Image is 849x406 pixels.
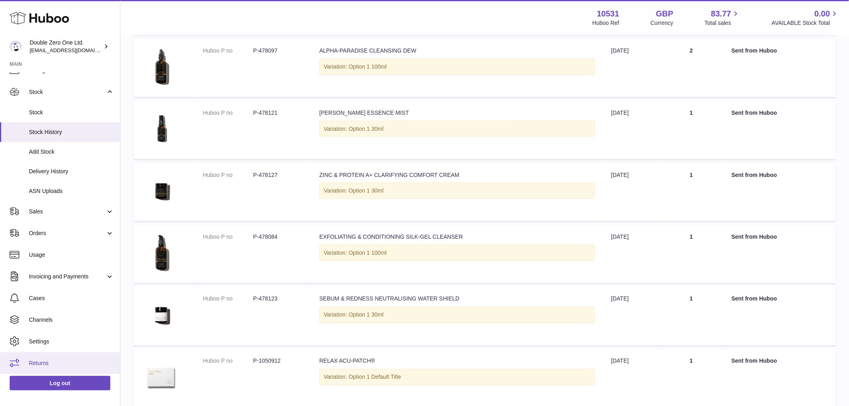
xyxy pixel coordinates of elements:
[29,148,114,156] span: Add Stock
[311,225,603,283] td: EXFOLIATING & CONDITIONING SILK-GEL CLEANSER
[603,225,659,283] td: [DATE]
[29,109,114,116] span: Stock
[659,39,723,97] td: 2
[30,39,102,54] div: Double Zero One Ltd.
[597,8,619,19] strong: 10531
[141,357,181,398] img: 001-London-Acu-Patch-Relax-01.jpg
[203,357,253,365] dt: Huboo P no
[203,171,253,179] dt: Huboo P no
[29,229,106,237] span: Orders
[29,88,106,96] span: Stock
[253,233,303,241] dd: P-478084
[311,287,603,345] td: SEBUM & REDNESS NEUTRALISING WATER SHIELD
[29,187,114,195] span: ASN Uploads
[659,101,723,159] td: 1
[603,163,659,221] td: [DATE]
[253,295,303,303] dd: P-478123
[603,101,659,159] td: [DATE]
[203,233,253,241] dt: Huboo P no
[29,338,114,345] span: Settings
[319,59,595,75] div: Variation: Option 1 100ml
[29,316,114,324] span: Channels
[659,225,723,283] td: 1
[311,101,603,159] td: [PERSON_NAME] ESSENCE MIST
[141,233,181,273] img: 105311660219703.jpg
[253,171,303,179] dd: P-478127
[311,163,603,221] td: ZINC & PROTEIN A+ CLARIFYING COMFORT CREAM
[253,357,303,365] dd: P-1050912
[772,8,839,27] a: 0.00 AVAILABLE Stock Total
[319,121,595,137] div: Variation: Option 1 30ml
[311,39,603,97] td: ALPHA-PARADISE CLEANSING DEW
[319,245,595,261] div: Variation: Option 1 100ml
[253,47,303,55] dd: P-478097
[705,8,740,27] a: 83.77 Total sales
[319,369,595,386] div: Variation: Option 1 Default Title
[29,251,114,259] span: Usage
[656,8,673,19] strong: GBP
[731,110,777,116] strong: Sent from Huboo
[731,358,777,364] strong: Sent from Huboo
[29,208,106,215] span: Sales
[141,171,181,211] img: 105311660207733.jpg
[731,172,777,178] strong: Sent from Huboo
[651,19,674,27] div: Currency
[10,41,22,53] img: internalAdmin-10531@internal.huboo.com
[603,287,659,345] td: [DATE]
[731,296,777,302] strong: Sent from Huboo
[711,8,731,19] span: 83.77
[319,307,595,323] div: Variation: Option 1 30ml
[814,8,830,19] span: 0.00
[29,128,114,136] span: Stock History
[10,376,110,390] a: Log out
[203,295,253,303] dt: Huboo P no
[659,163,723,221] td: 1
[603,39,659,97] td: [DATE]
[772,19,839,27] span: AVAILABLE Stock Total
[705,19,740,27] span: Total sales
[141,295,181,335] img: 105311660210885.jpg
[731,233,777,240] strong: Sent from Huboo
[141,47,181,87] img: 105311660219325.jpg
[29,294,114,302] span: Cases
[29,273,106,280] span: Invoicing and Payments
[593,19,619,27] div: Huboo Ref
[731,47,777,54] strong: Sent from Huboo
[29,359,114,367] span: Returns
[659,287,723,345] td: 1
[319,183,595,199] div: Variation: Option 1 30ml
[253,109,303,117] dd: P-478121
[203,109,253,117] dt: Huboo P no
[141,109,181,149] img: 105311660211519.jpg
[203,47,253,55] dt: Huboo P no
[29,168,114,175] span: Delivery History
[30,47,118,53] span: [EMAIL_ADDRESS][DOMAIN_NAME]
